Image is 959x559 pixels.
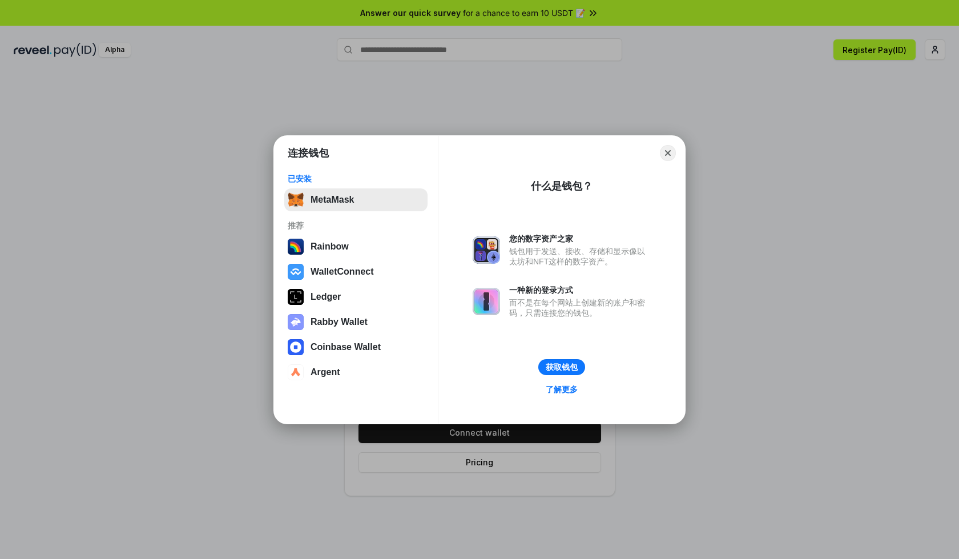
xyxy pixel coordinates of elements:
[284,361,428,384] button: Argent
[288,146,329,160] h1: 连接钱包
[284,260,428,283] button: WalletConnect
[288,174,424,184] div: 已安装
[288,264,304,280] img: svg+xml,%3Csvg%20width%3D%2228%22%20height%3D%2228%22%20viewBox%3D%220%200%2028%2028%22%20fill%3D...
[531,179,593,193] div: 什么是钱包？
[311,267,374,277] div: WalletConnect
[311,342,381,352] div: Coinbase Wallet
[311,195,354,205] div: MetaMask
[288,364,304,380] img: svg+xml,%3Csvg%20width%3D%2228%22%20height%3D%2228%22%20viewBox%3D%220%200%2028%2028%22%20fill%3D...
[288,339,304,355] img: svg+xml,%3Csvg%20width%3D%2228%22%20height%3D%2228%22%20viewBox%3D%220%200%2028%2028%22%20fill%3D...
[546,384,578,395] div: 了解更多
[539,382,585,397] a: 了解更多
[284,235,428,258] button: Rainbow
[311,292,341,302] div: Ledger
[284,285,428,308] button: Ledger
[509,297,651,318] div: 而不是在每个网站上创建新的账户和密码，只需连接您的钱包。
[311,317,368,327] div: Rabby Wallet
[546,362,578,372] div: 获取钱包
[284,311,428,333] button: Rabby Wallet
[311,367,340,377] div: Argent
[538,359,585,375] button: 获取钱包
[284,336,428,359] button: Coinbase Wallet
[284,188,428,211] button: MetaMask
[473,236,500,264] img: svg+xml,%3Csvg%20xmlns%3D%22http%3A%2F%2Fwww.w3.org%2F2000%2Fsvg%22%20fill%3D%22none%22%20viewBox...
[288,192,304,208] img: svg+xml,%3Csvg%20fill%3D%22none%22%20height%3D%2233%22%20viewBox%3D%220%200%2035%2033%22%20width%...
[288,289,304,305] img: svg+xml,%3Csvg%20xmlns%3D%22http%3A%2F%2Fwww.w3.org%2F2000%2Fsvg%22%20width%3D%2228%22%20height%3...
[509,234,651,244] div: 您的数字资产之家
[288,220,424,231] div: 推荐
[660,145,676,161] button: Close
[288,314,304,330] img: svg+xml,%3Csvg%20xmlns%3D%22http%3A%2F%2Fwww.w3.org%2F2000%2Fsvg%22%20fill%3D%22none%22%20viewBox...
[288,239,304,255] img: svg+xml,%3Csvg%20width%3D%22120%22%20height%3D%22120%22%20viewBox%3D%220%200%20120%20120%22%20fil...
[311,242,349,252] div: Rainbow
[509,246,651,267] div: 钱包用于发送、接收、存储和显示像以太坊和NFT这样的数字资产。
[473,288,500,315] img: svg+xml,%3Csvg%20xmlns%3D%22http%3A%2F%2Fwww.w3.org%2F2000%2Fsvg%22%20fill%3D%22none%22%20viewBox...
[509,285,651,295] div: 一种新的登录方式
